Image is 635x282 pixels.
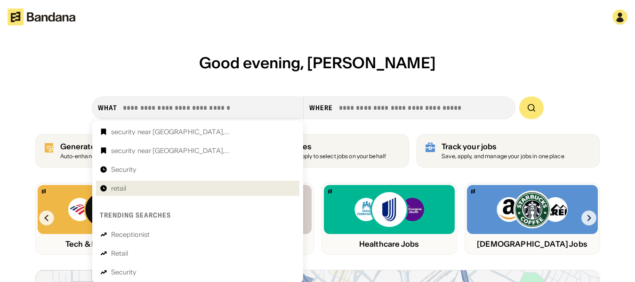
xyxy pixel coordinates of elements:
[471,189,475,193] img: Bandana logo
[417,134,600,168] a: Track your jobs Save, apply, and manage your jobs in one place
[60,142,179,151] div: Generate resume
[251,142,386,151] div: Get job matches
[354,191,425,228] img: Kaiser, United, NYU logos
[199,53,436,73] span: Good evening, [PERSON_NAME]
[111,185,127,192] div: retail
[38,240,169,249] div: Tech & Finance Jobs
[226,134,409,168] a: Get job matches Allow Bandana to apply to select jobs on your behalf
[96,124,300,139] a: security near [GEOGRAPHIC_DATA], [GEOGRAPHIC_DATA]
[100,211,171,219] div: Trending searches
[111,147,296,154] div: security near [GEOGRAPHIC_DATA], [GEOGRAPHIC_DATA]
[111,250,129,257] div: Retail
[98,104,117,112] div: what
[322,183,457,255] a: Bandana logoKaiser, United, NYU logosHealthcare Jobs
[67,191,138,228] img: Bank of America, Netflix, Microsoft logos
[39,210,54,226] img: Left Arrow
[96,143,300,158] a: security near [GEOGRAPHIC_DATA], [GEOGRAPHIC_DATA]
[111,231,150,238] div: Receptionist
[251,153,386,160] div: Allow Bandana to apply to select jobs on your behalf
[581,210,596,226] img: Right Arrow
[442,153,564,160] div: Save, apply, and manage your jobs in one place
[35,183,171,255] a: Bandana logoBank of America, Netflix, Microsoft logosTech & Finance Jobs
[111,129,296,135] div: security near [GEOGRAPHIC_DATA], [GEOGRAPHIC_DATA]
[42,189,46,193] img: Bandana logo
[35,134,218,168] a: Generate resume (100% free)Auto-enhance your resume to land interviews
[467,240,598,249] div: [DEMOGRAPHIC_DATA] Jobs
[309,104,333,112] div: Where
[60,153,179,160] div: Auto-enhance your resume to land interviews
[111,269,137,275] div: Security
[328,189,332,193] img: Bandana logo
[465,183,600,255] a: Bandana logoAmazon, Starbucks, REI logos[DEMOGRAPHIC_DATA] Jobs
[324,240,455,249] div: Healthcare Jobs
[111,166,137,173] div: Security
[442,142,564,151] div: Track your jobs
[497,191,568,228] img: Amazon, Starbucks, REI logos
[8,8,75,25] img: Bandana logotype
